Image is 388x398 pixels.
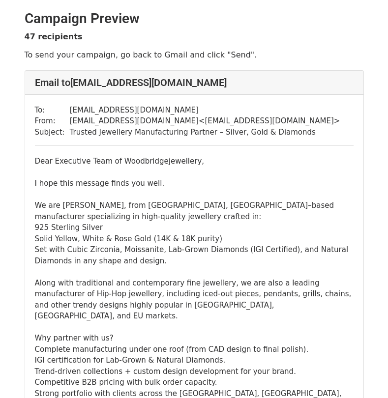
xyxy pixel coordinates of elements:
[70,105,340,116] td: [EMAIL_ADDRESS][DOMAIN_NAME]
[35,244,354,266] li: Set with Cubic Zirconia, Moissanite, Lab-Grown Diamonds (IGI Certified), and Natural Diamonds in ...
[25,50,364,60] p: To send your campaign, go back to Gmail and click "Send".
[35,127,70,138] td: Subject:
[35,355,354,366] li: IGI certification for Lab-Grown & Natural Diamonds.
[35,377,354,388] li: Competitive B2B pricing with bulk order capacity.
[35,77,354,88] h4: Email to [EMAIL_ADDRESS][DOMAIN_NAME]
[35,115,70,127] td: From:
[35,233,354,245] li: Solid Yellow, White & Rose Gold (14K & 18K purity)
[35,344,354,355] li: Complete manufacturing under one roof (from CAD design to final polish).
[35,222,354,233] li: 925 Sterling Silver
[70,115,340,127] td: [EMAIL_ADDRESS][DOMAIN_NAME] < [EMAIL_ADDRESS][DOMAIN_NAME] >
[70,127,340,138] td: Trusted Jewellery Manufacturing Partner – Silver, Gold & Diamonds
[35,366,354,377] li: Trend-driven collections + custom design development for your brand.
[25,10,364,27] h2: Campaign Preview
[35,105,70,116] td: To:
[25,32,83,41] strong: 47 recipients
